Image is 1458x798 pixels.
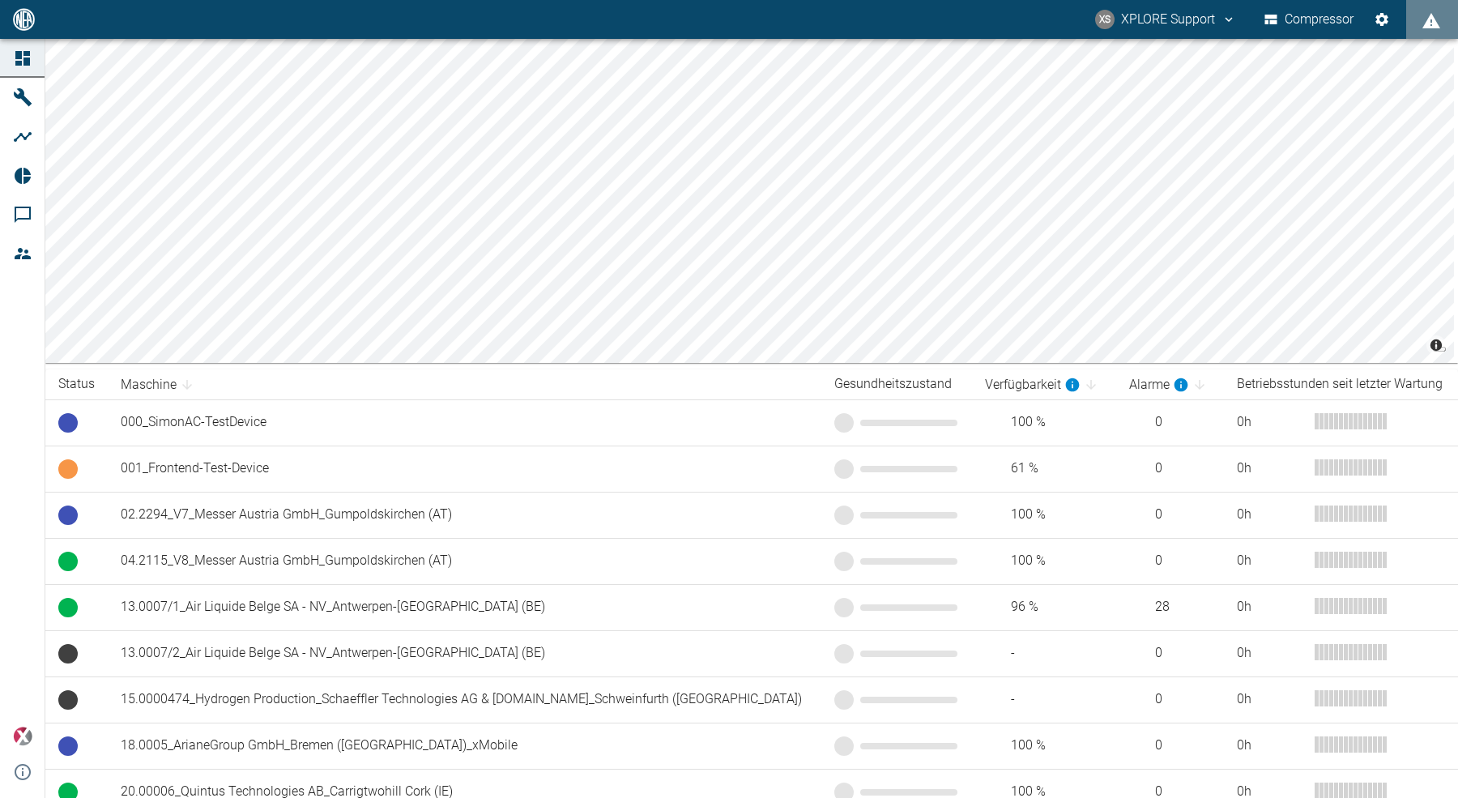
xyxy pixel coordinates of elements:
div: 0 h [1237,459,1302,478]
span: - [985,644,1103,663]
td: 000_SimonAC-TestDevice [108,399,821,446]
span: Betrieb [58,552,78,571]
span: 0 [1129,690,1211,709]
span: 0 [1129,413,1211,432]
div: 0 h [1237,506,1302,524]
span: 100 % [985,736,1103,755]
span: 100 % [985,506,1103,524]
span: 0 [1129,459,1211,478]
td: 02.2294_V7_Messer Austria GmbH_Gumpoldskirchen (AT) [108,492,821,538]
span: 0 [1129,736,1211,755]
span: 61 % [985,459,1103,478]
span: Betrieb [58,598,78,617]
span: 96 % [985,598,1103,617]
button: compressors@neaxplore.com [1093,5,1238,34]
div: 0 h [1237,552,1302,570]
span: Keine Daten [58,644,78,664]
span: Keine Daten [58,690,78,710]
div: 0 h [1237,413,1302,432]
div: XS [1095,10,1115,29]
span: 100 % [985,552,1103,570]
span: 0 [1129,506,1211,524]
th: Status [45,369,108,399]
img: Xplore Logo [13,727,32,746]
td: 13.0007/2_Air Liquide Belge SA - NV_Antwerpen-[GEOGRAPHIC_DATA] (BE) [108,630,821,676]
span: Betriebsbereit [58,506,78,525]
td: 04.2115_V8_Messer Austria GmbH_Gumpoldskirchen (AT) [108,538,821,584]
span: Betriebsbereit [58,736,78,756]
div: berechnet für die letzten 7 Tage [1129,375,1189,395]
td: 15.0000474_Hydrogen Production_Schaeffler Technologies AG & [DOMAIN_NAME]_Schweinfurth ([GEOGRAPH... [108,676,821,723]
span: 28 [1129,598,1211,617]
div: 0 h [1237,644,1302,663]
span: Leerlauf [58,459,78,479]
td: 18.0005_ArianeGroup GmbH_Bremen ([GEOGRAPHIC_DATA])_xMobile [108,723,821,769]
button: Einstellungen [1367,5,1396,34]
th: Gesundheitszustand [821,369,972,399]
div: berechnet für die letzten 7 Tage [985,375,1081,395]
span: Maschine [121,375,198,395]
span: - [985,690,1103,709]
th: Betriebsstunden seit letzter Wartung [1224,369,1458,399]
button: Compressor [1261,5,1358,34]
canvas: Map [45,39,1454,363]
img: logo [11,8,36,30]
span: 100 % [985,413,1103,432]
span: Betriebsbereit [58,413,78,433]
div: 0 h [1237,736,1302,755]
span: 0 [1129,552,1211,570]
td: 001_Frontend-Test-Device [108,446,821,492]
td: 13.0007/1_Air Liquide Belge SA - NV_Antwerpen-[GEOGRAPHIC_DATA] (BE) [108,584,821,630]
div: 0 h [1237,690,1302,709]
span: 0 [1129,644,1211,663]
div: 0 h [1237,598,1302,617]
